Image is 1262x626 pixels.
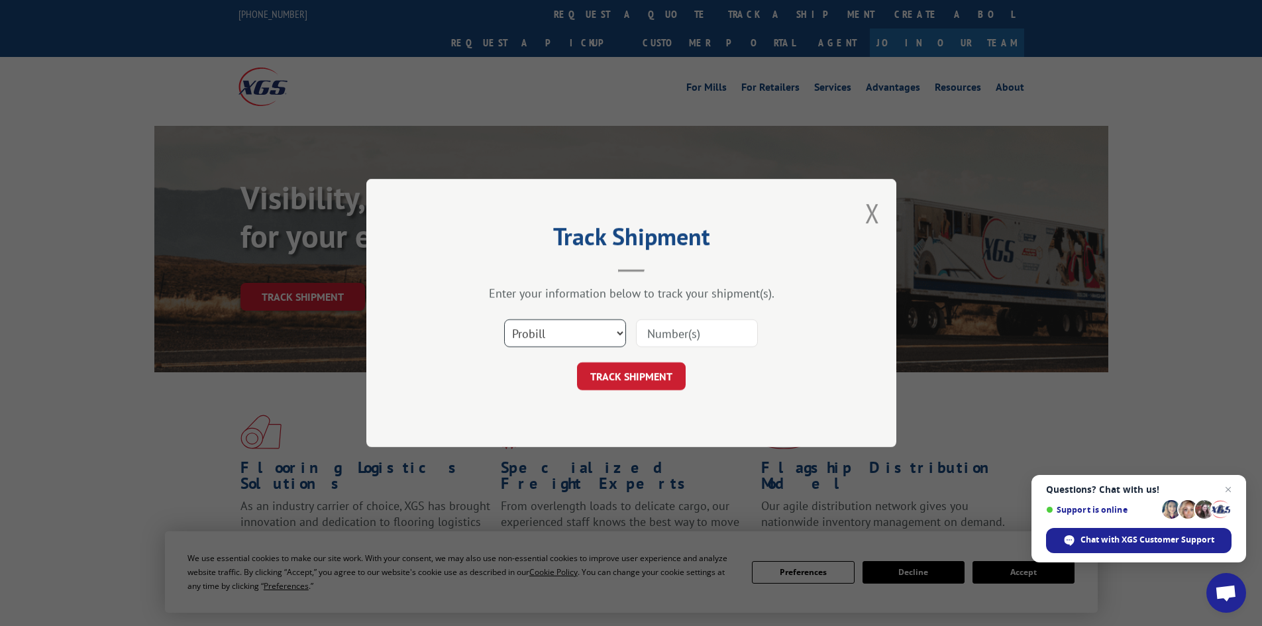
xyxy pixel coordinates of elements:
[433,286,830,301] div: Enter your information below to track your shipment(s).
[1046,484,1232,495] span: Questions? Chat with us!
[865,195,880,231] button: Close modal
[1220,482,1236,497] span: Close chat
[1046,505,1157,515] span: Support is online
[1206,573,1246,613] div: Open chat
[577,362,686,390] button: TRACK SHIPMENT
[636,319,758,347] input: Number(s)
[1046,528,1232,553] div: Chat with XGS Customer Support
[433,227,830,252] h2: Track Shipment
[1080,534,1214,546] span: Chat with XGS Customer Support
